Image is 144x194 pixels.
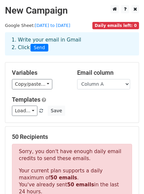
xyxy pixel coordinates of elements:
span: Send [30,44,48,52]
p: Sorry, you don't have enough daily email credits to send these emails. [19,148,125,162]
h5: Email column [77,69,132,76]
a: Load... [12,106,37,116]
a: Daily emails left: 0 [92,23,139,28]
a: Copy/paste... [12,79,52,89]
div: 1. Write your email in Gmail 2. Click [7,36,137,51]
a: Templates [12,96,40,103]
span: Daily emails left: 0 [92,22,139,29]
a: [DATE] to [DATE] [35,23,70,28]
small: Google Sheet: [5,23,70,28]
button: Save [48,106,65,116]
strong: 50 emails [67,182,94,188]
h2: New Campaign [5,5,139,16]
h5: 50 Recipients [12,133,132,141]
strong: 50 emails [50,175,77,181]
h5: Variables [12,69,67,76]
